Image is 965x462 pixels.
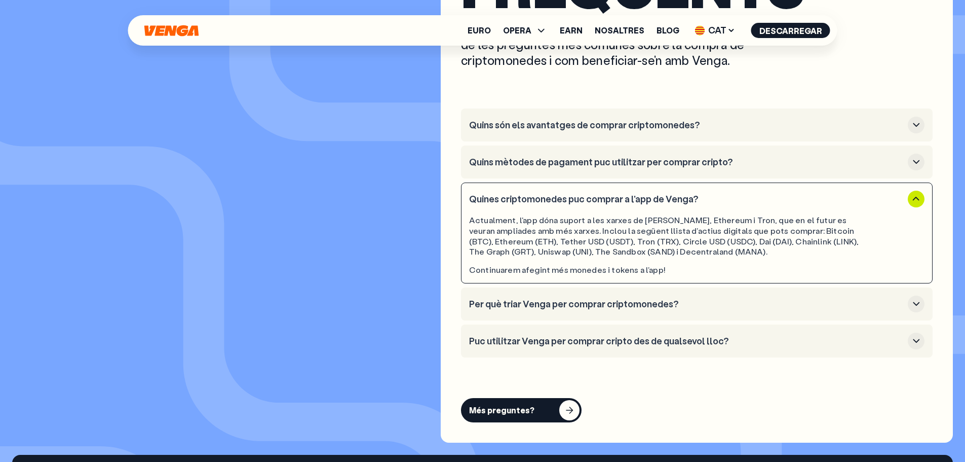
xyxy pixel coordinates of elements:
[503,26,531,34] span: OPERA
[595,26,644,34] a: Nosaltres
[503,24,548,37] span: OPERA
[143,25,200,37] svg: Inici
[469,296,924,312] button: Per què triar Venga per comprar criptomonedes?
[469,154,924,170] button: Quins mètodes de pagament puc utilitzar per comprar cripto?
[691,22,739,39] span: CAT
[695,25,705,35] img: flag-cat
[751,23,830,38] button: Descarregar
[468,26,491,34] a: Euro
[469,120,904,131] h3: Quins són els avantatges de comprar criptomonedes?
[469,333,924,349] button: Puc utilitzar Venga per comprar cripto des de qualsevol lloc?
[469,117,924,133] button: Quins són els avantatges de comprar criptomonedes?
[469,215,867,257] div: Actualment, l'app dóna suport a les xarxes de [PERSON_NAME], Ethereum i Tron, que en el futur es ...
[469,157,904,168] h3: Quins mètodes de pagament puc utilitzar per comprar cripto?
[469,299,904,310] h3: Per què triar Venga per comprar criptomonedes?
[461,398,582,422] button: Més preguntes?
[469,405,534,415] div: Més preguntes?
[469,265,867,275] div: Continuarem afegint més monedes i tokens a l'app!
[469,336,904,347] h3: Puc utilitzar Venga per comprar cripto des de qualsevol lloc?
[657,26,679,34] a: Blog
[469,191,924,207] button: Quines criptomonedes puc comprar a l'app de Venga?
[469,194,904,205] h3: Quines criptomonedes puc comprar a l'app de Venga?
[560,26,583,34] a: Earn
